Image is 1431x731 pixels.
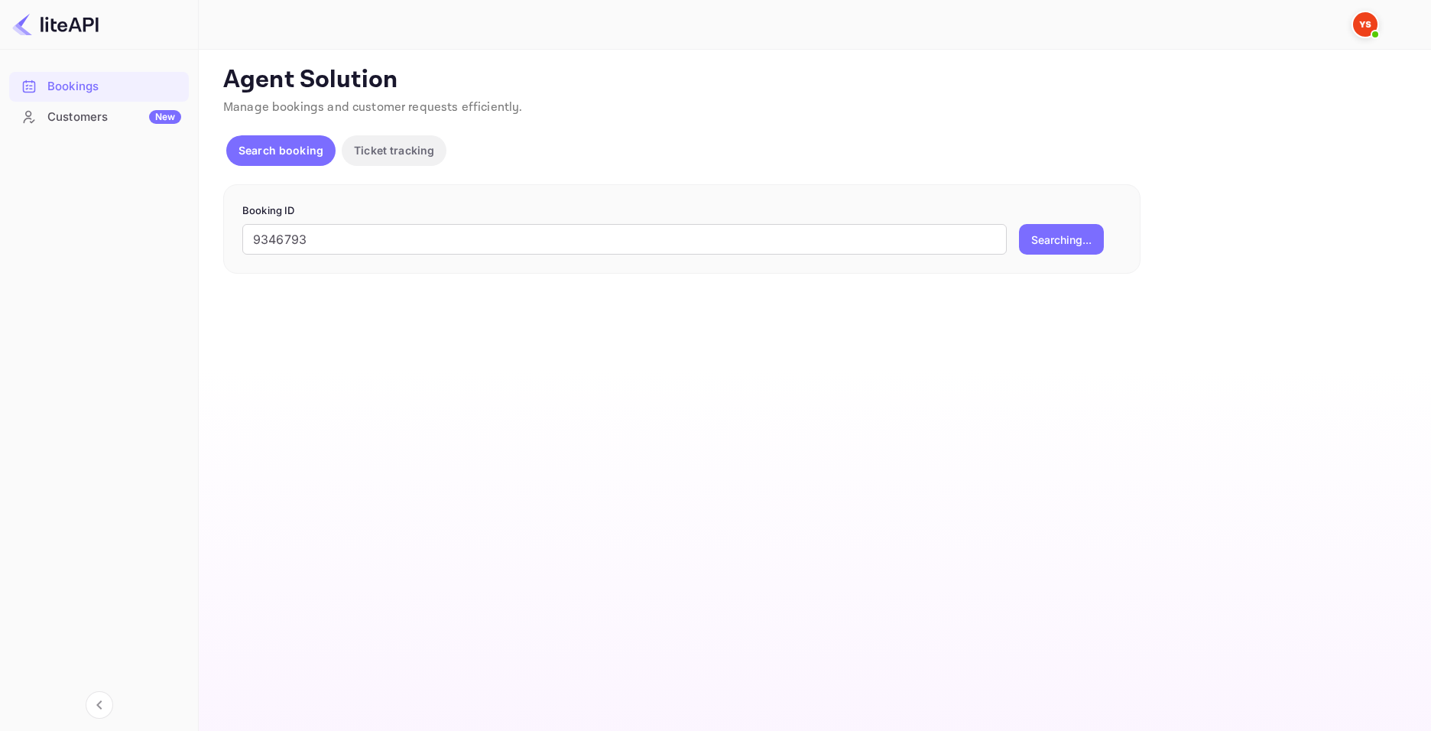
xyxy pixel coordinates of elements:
span: Manage bookings and customer requests efficiently. [223,99,523,115]
img: LiteAPI logo [12,12,99,37]
div: New [149,110,181,124]
div: Bookings [9,72,189,102]
button: Collapse navigation [86,691,113,719]
p: Search booking [238,142,323,158]
div: Bookings [47,78,181,96]
img: Yandex Support [1353,12,1377,37]
a: Bookings [9,72,189,100]
div: CustomersNew [9,102,189,132]
button: Searching... [1019,224,1104,255]
div: Customers [47,109,181,126]
a: CustomersNew [9,102,189,131]
input: Enter Booking ID (e.g., 63782194) [242,224,1007,255]
p: Agent Solution [223,65,1403,96]
p: Ticket tracking [354,142,434,158]
p: Booking ID [242,203,1121,219]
